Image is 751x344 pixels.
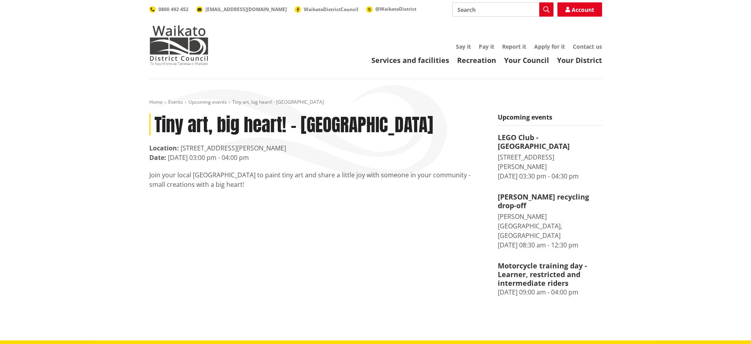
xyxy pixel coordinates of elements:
[158,6,188,13] span: 0800 492 452
[557,55,602,65] a: Your District
[149,25,209,65] img: Waikato District Council - Te Kaunihera aa Takiwaa o Waikato
[149,170,486,189] p: Join your local [GEOGRAPHIC_DATA] to paint tiny art and share a little joy with someone in your c...
[498,114,602,125] h5: Upcoming events
[502,43,526,50] a: Report it
[188,99,227,105] a: Upcoming events
[498,241,578,249] time: [DATE] 08:30 am - 12:30 pm
[149,153,166,162] strong: Date:
[498,172,579,181] time: [DATE] 03:30 pm - 04:30 pm
[498,133,602,150] h4: LEGO Club - [GEOGRAPHIC_DATA]
[149,144,179,152] strong: Location:
[498,288,578,296] time: [DATE] 09:00 am - 04:00 pm
[295,6,358,13] a: WaikatoDistrictCouncil
[366,6,416,12] a: @WaikatoDistrict
[149,6,188,13] a: 0800 492 452
[534,43,565,50] a: Apply for it
[371,55,449,65] a: Services and facilities
[149,114,486,135] h1: Tiny art, big heart! - [GEOGRAPHIC_DATA]
[498,193,602,250] a: [PERSON_NAME] recycling drop-off [PERSON_NAME][GEOGRAPHIC_DATA], [GEOGRAPHIC_DATA] [DATE] 08:30 a...
[232,99,324,105] span: Tiny art, big heart! - [GEOGRAPHIC_DATA]
[479,43,494,50] a: Pay it
[196,6,287,13] a: [EMAIL_ADDRESS][DOMAIN_NAME]
[149,99,602,106] nav: breadcrumb
[498,212,602,240] div: [PERSON_NAME][GEOGRAPHIC_DATA], [GEOGRAPHIC_DATA]
[168,153,249,162] time: [DATE] 03:00 pm - 04:00 pm
[456,43,471,50] a: Say it
[304,6,358,13] span: WaikatoDistrictCouncil
[498,152,602,171] div: [STREET_ADDRESS][PERSON_NAME]
[149,99,163,105] a: Home
[457,55,496,65] a: Recreation
[498,133,602,181] a: LEGO Club - [GEOGRAPHIC_DATA] [STREET_ADDRESS][PERSON_NAME] [DATE] 03:30 pm - 04:30 pm
[715,311,743,339] iframe: Messenger Launcher
[573,43,602,50] a: Contact us
[557,2,602,17] a: Account
[452,2,553,17] input: Search input
[498,193,602,210] h4: [PERSON_NAME] recycling drop-off
[504,55,549,65] a: Your Council
[375,6,416,12] span: @WaikatoDistrict
[205,6,287,13] span: [EMAIL_ADDRESS][DOMAIN_NAME]
[498,262,602,297] a: Motorcycle training day - Learner, restricted and intermediate riders [DATE] 09:00 am - 04:00 pm
[498,262,602,287] h4: Motorcycle training day - Learner, restricted and intermediate riders
[181,144,286,152] span: [STREET_ADDRESS][PERSON_NAME]
[168,99,183,105] a: Events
